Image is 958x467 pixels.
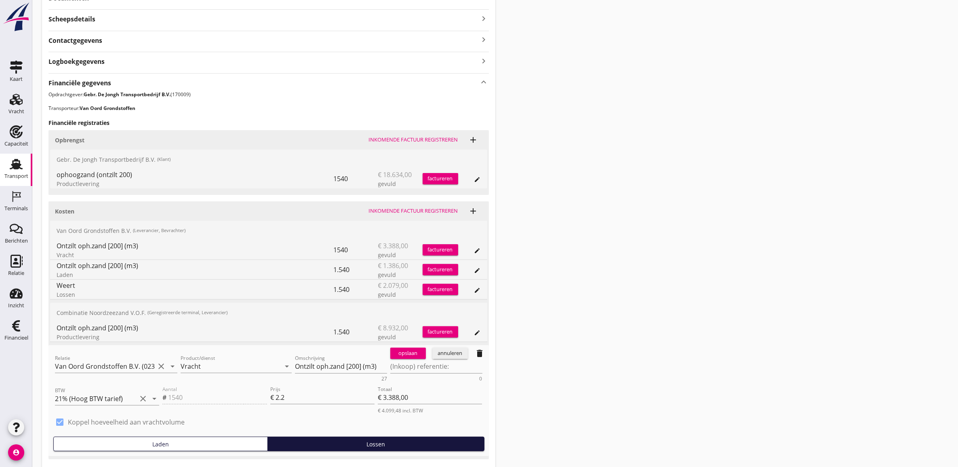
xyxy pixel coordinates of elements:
button: factureren [423,173,458,184]
div: Inkomende factuur registreren [369,207,458,215]
button: factureren [423,284,458,295]
textarea: (Inkoop) referentie: [390,360,482,373]
div: Ontzilt oph.zand [200] (m3) [57,261,334,270]
i: clear [156,361,166,371]
strong: Scheepsdetails [48,15,95,24]
p: Transporteur: [48,105,489,112]
span: € 8.932,00 [378,323,408,333]
div: Weert [57,281,334,290]
div: Ontzilt oph.zand [200] (m3) [57,323,334,333]
div: Ontzilt oph.zand [200] (m3) [57,241,334,251]
small: (Geregistreerde terminal, Leverancier) [147,309,227,316]
div: Inzicht [8,303,24,308]
i: add [469,135,478,145]
div: 1.540 [334,322,378,342]
span: € 18.634,00 [378,170,412,180]
div: gevuld [378,290,423,299]
i: edit [474,267,481,274]
strong: Contactgegevens [48,36,102,45]
i: keyboard_arrow_right [479,55,489,66]
div: Productlevering [57,333,334,341]
div: Lossen [57,290,334,299]
i: delete [475,349,485,358]
div: 0 [480,376,482,381]
strong: Financiële gegevens [48,78,111,88]
strong: Opbrengst [55,136,84,144]
div: Berichten [5,238,28,243]
div: Financieel [4,335,28,340]
button: factureren [423,264,458,275]
h3: Financiële registraties [48,118,489,127]
i: keyboard_arrow_right [479,34,489,45]
div: Gebr. De Jongh Transportbedrijf B.V. [50,150,487,169]
div: Capaciteit [4,141,28,146]
div: Van Oord Grondstoffen B.V. [50,221,487,240]
div: gevuld [378,180,423,188]
i: edit [474,176,481,183]
div: Vracht [57,251,334,259]
small: (Klant) [157,156,171,163]
strong: Van Oord Grondstoffen [80,105,135,112]
i: account_circle [8,444,24,461]
div: annuleren [436,349,465,357]
div: 1540 [334,169,378,188]
div: Vracht [8,109,24,114]
div: € [270,393,276,402]
input: Relatie [55,360,155,373]
span: € 3.388,00 [378,241,408,251]
button: opslaan [390,348,426,359]
div: Combinatie Noordzeezand V.O.F. [50,303,487,322]
div: 1.540 [334,280,378,299]
textarea: Omschrijving [295,360,387,373]
label: Koppel hoeveelheid aan vrachtvolume [68,418,185,426]
input: Product/dienst [181,360,280,373]
div: Productlevering [57,180,334,188]
strong: Kosten [55,207,74,215]
div: gevuld [378,270,423,279]
div: Laden [57,440,264,448]
div: 27 [381,376,387,381]
div: factureren [423,285,458,294]
p: Opdrachtgever: (170009) [48,91,489,98]
div: 1.540 [334,260,378,279]
span: € 1.386,00 [378,261,408,270]
button: Inkomende factuur registreren [366,205,461,217]
div: opslaan [394,349,423,357]
div: Laden [57,270,334,279]
div: Relatie [8,270,24,276]
div: gevuld [378,333,423,341]
div: Lossen [271,440,480,448]
div: factureren [423,266,458,274]
div: € 4.099,48 incl. BTW [378,407,482,414]
i: arrow_drop_down [168,361,177,371]
span: € 2.079,00 [378,281,408,290]
img: logo-small.a267ee39.svg [2,2,31,32]
i: edit [474,330,481,336]
button: Inkomende factuur registreren [366,134,461,146]
button: annuleren [432,348,468,359]
i: arrow_drop_down [282,361,292,371]
button: factureren [423,326,458,338]
i: keyboard_arrow_up [479,77,489,88]
div: Terminals [4,206,28,211]
i: edit [474,287,481,294]
i: clear [138,394,148,404]
input: Totaal [378,391,482,404]
div: gevuld [378,251,423,259]
div: Inkomende factuur registreren [369,136,458,144]
div: 1540 [334,240,378,260]
div: ophoogzand (ontzilt 200) [57,170,334,180]
input: Prijs [276,391,375,404]
button: Lossen [267,437,484,451]
strong: Logboekgegevens [48,57,105,66]
strong: Gebr. De Jongh Transportbedrijf B.V. [84,91,171,98]
i: add [469,206,478,216]
input: BTW [55,392,137,405]
i: arrow_drop_down [149,394,159,404]
i: keyboard_arrow_right [479,13,489,24]
div: Transport [4,173,28,179]
button: Laden [53,437,268,451]
i: edit [474,247,481,254]
small: (Leverancier, Bevrachter) [133,227,185,234]
button: factureren [423,244,458,256]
